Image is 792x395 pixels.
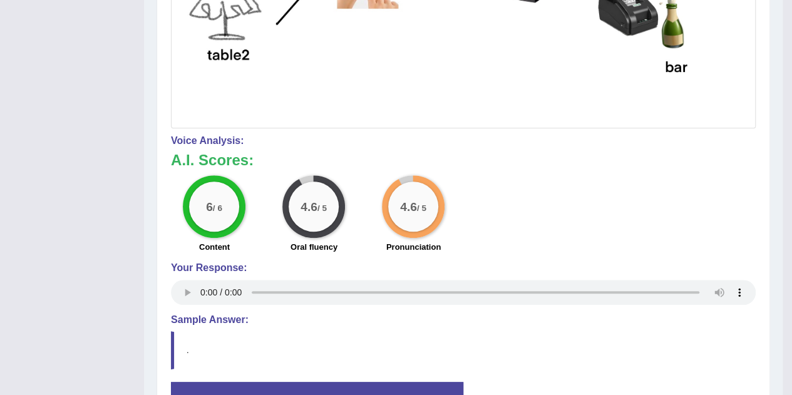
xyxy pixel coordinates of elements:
b: A.I. Scores: [171,151,254,168]
label: Oral fluency [291,241,337,253]
h4: Sample Answer: [171,314,756,326]
small: / 5 [417,203,426,212]
big: 4.6 [401,200,418,213]
big: 6 [207,200,213,213]
big: 4.6 [301,200,318,213]
h4: Your Response: [171,262,756,274]
label: Pronunciation [386,241,441,253]
blockquote: . [171,331,756,369]
h4: Voice Analysis: [171,135,756,146]
small: / 5 [317,203,327,212]
label: Content [199,241,230,253]
small: / 6 [213,203,222,212]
